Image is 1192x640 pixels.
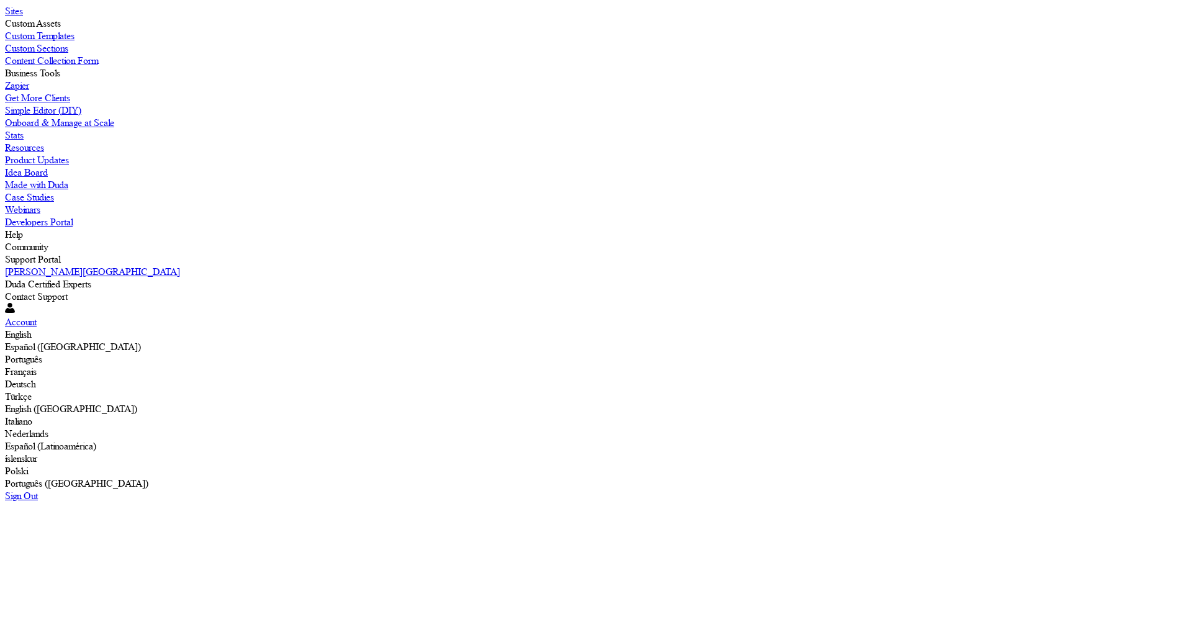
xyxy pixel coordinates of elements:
div: Türkçe [5,390,1187,403]
label: Community [5,241,48,253]
label: Custom Assets [5,17,61,29]
label: Get More Clients [5,92,70,104]
label: Content Collection Form [5,55,98,66]
label: Business Tools [5,67,60,79]
label: [PERSON_NAME][GEOGRAPHIC_DATA] [5,266,180,277]
div: íslenskur [5,453,1187,465]
div: Italiano [5,415,1187,428]
label: Stats [5,129,24,141]
label: Help [5,228,23,240]
div: Polski [5,465,1187,477]
div: Español (Latinoamérica) [5,440,1187,453]
div: Français [5,366,1187,378]
label: Developers Portal [5,216,73,228]
label: Sign Out [5,490,38,502]
label: Support Portal [5,253,60,265]
label: Case Studies [5,191,54,203]
label: Duda Certified Experts [5,278,91,290]
label: Resources [5,142,44,153]
a: Resources [5,142,1187,154]
div: English ([GEOGRAPHIC_DATA]) [5,403,1187,415]
label: Zapier [5,79,29,91]
label: Simple Editor (DIY) [5,104,81,116]
div: Nederlands [5,428,1187,440]
label: Contact Support [5,291,68,302]
label: Onboard & Manage at Scale [5,117,114,128]
div: Português [5,353,1187,366]
label: Made with Duda [5,179,68,191]
label: Idea Board [5,166,48,178]
label: Sites [5,5,23,17]
label: English [5,328,31,340]
label: Product Updates [5,154,69,166]
label: Account [5,316,37,328]
div: Deutsch [5,378,1187,390]
label: Webinars [5,204,40,215]
div: Español ([GEOGRAPHIC_DATA]) [5,341,1187,353]
label: Custom Sections [5,42,68,54]
iframe: Duda-gen Chat Button Frame [1127,575,1192,640]
div: Português ([GEOGRAPHIC_DATA]) [5,477,1187,490]
label: Custom Templates [5,30,74,42]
